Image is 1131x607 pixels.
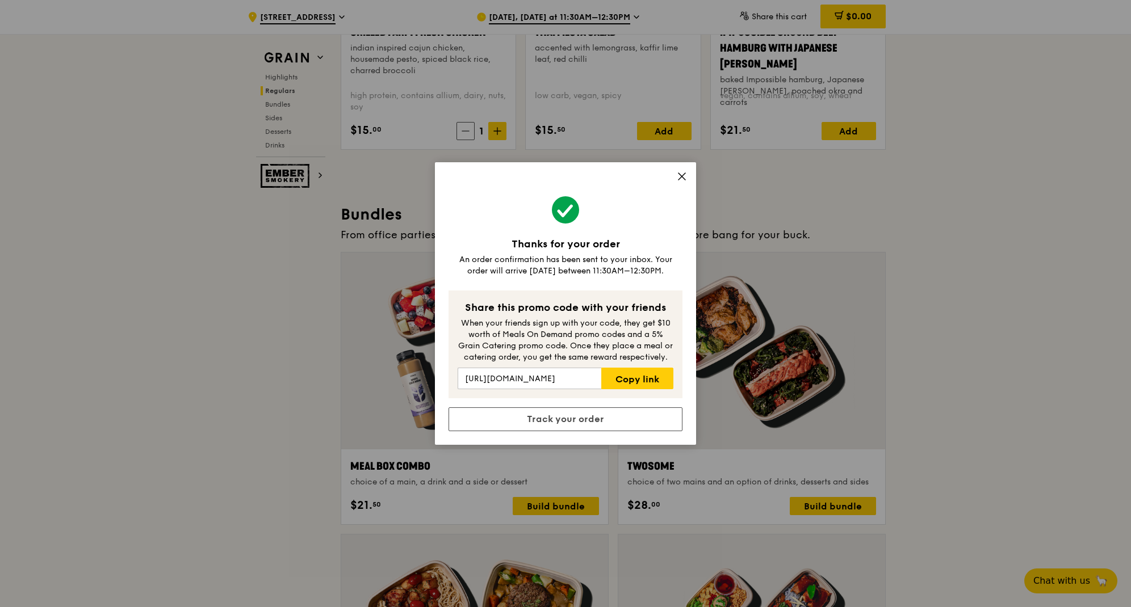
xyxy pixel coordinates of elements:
[449,254,682,277] div: An order confirmation has been sent to your inbox. Your order will arrive [DATE] between 11:30AM–...
[601,368,673,389] a: Copy link
[449,407,682,431] a: Track your order
[458,300,673,315] div: Share this promo code with your friends
[458,318,673,363] div: When your friends sign up with your code, they get $10 worth of Meals On Demand promo codes and a...
[449,236,682,252] div: Thanks for your order
[565,185,566,186] img: aff_l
